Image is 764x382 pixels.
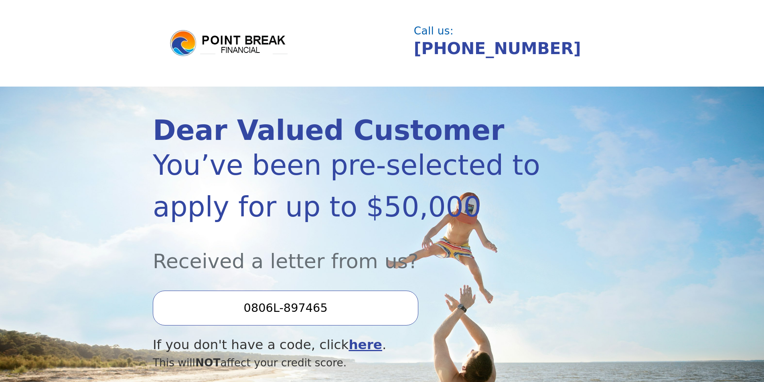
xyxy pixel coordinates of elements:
div: Received a letter from us? [153,228,543,276]
div: Call us: [414,26,605,36]
a: [PHONE_NUMBER] [414,39,581,58]
span: NOT [195,356,221,369]
input: Enter your Offer Code: [153,291,418,325]
a: here [349,337,382,352]
div: If you don't have a code, click . [153,335,543,355]
img: logo.png [169,29,289,58]
div: This will affect your credit score. [153,355,543,371]
div: Dear Valued Customer [153,117,543,144]
div: You’ve been pre-selected to apply for up to $50,000 [153,144,543,228]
